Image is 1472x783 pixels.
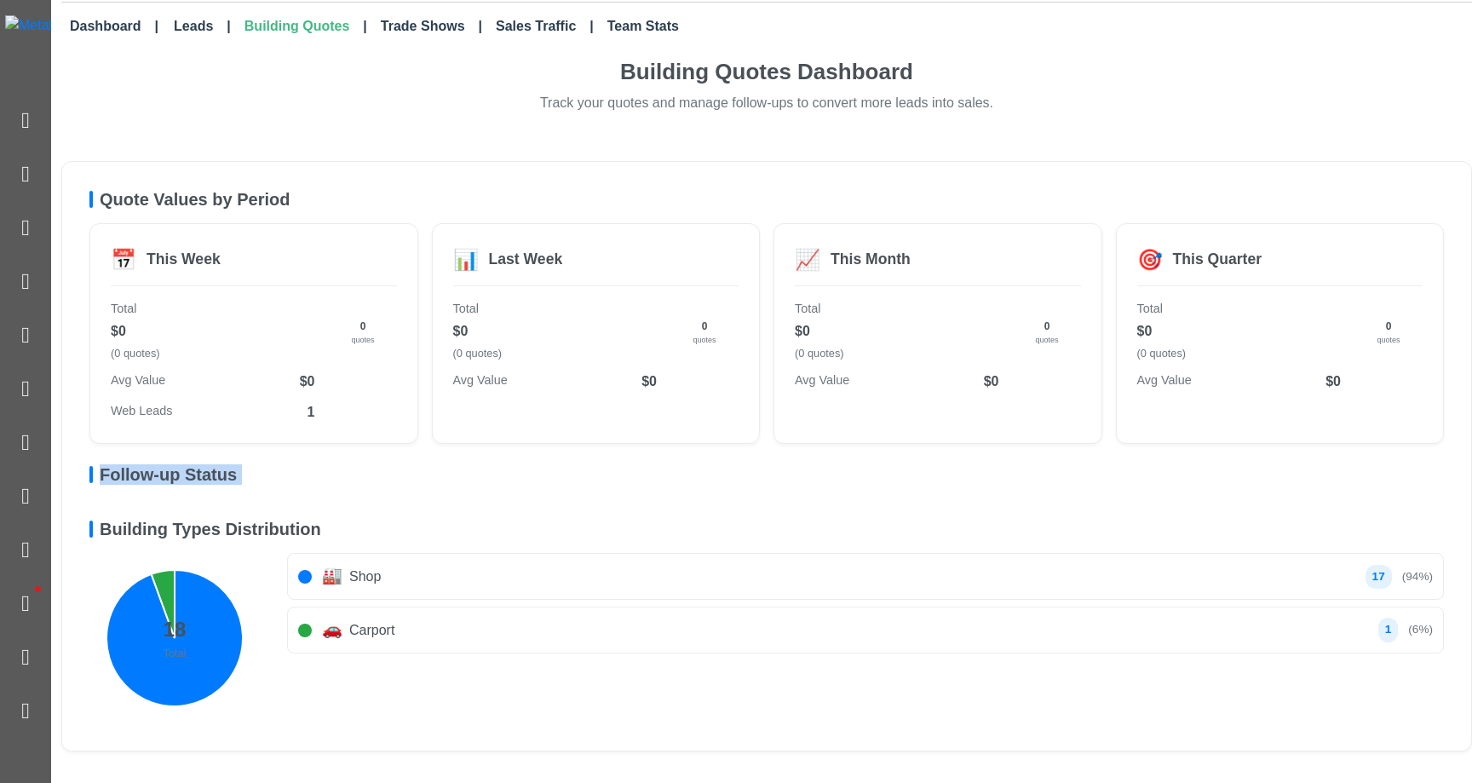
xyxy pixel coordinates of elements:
span: Total [111,300,136,319]
img: Metals Direct Inc Logo [5,15,154,36]
h5: Quote Values by Period [89,189,1444,210]
p: Track your quotes and manage follow-ups to convert more leads into sales. [61,93,1472,113]
span: Avg Value [795,371,849,390]
span: 1 [1378,618,1399,642]
a: Building Quotes [238,9,374,43]
span: (94%) [1402,568,1433,585]
span: • [16,561,60,617]
span: (6%) [1408,621,1433,638]
a: Leads [167,9,238,43]
a: Trade Shows [374,9,489,43]
span: 🚗 [322,618,342,642]
div: 📈 [795,245,820,275]
a: Sales Traffic [489,9,601,43]
span: $0 [795,321,844,361]
text: quotes [1377,336,1400,344]
span: Carport [349,620,1371,641]
h5: Follow-up Status [89,464,1444,485]
div: 📅 [111,245,136,275]
small: (0 quotes) [111,345,160,361]
span: $0 [1325,371,1341,392]
span: 17 [1366,565,1392,589]
span: Avg Value [111,371,165,390]
span: 🏭 [322,564,342,589]
span: $0 [641,371,657,392]
text: 0 [359,320,365,332]
span: $0 [1137,321,1187,361]
a: Team Stats [601,9,686,43]
span: Avg Value [453,371,508,390]
a: Dashboard [63,9,165,43]
div: 🎯 [1137,245,1163,275]
span: 1 [308,402,315,423]
span: $0 [300,371,315,392]
span: $0 [453,321,503,361]
div: This Week [147,248,221,270]
span: $0 [984,371,999,392]
small: (0 quotes) [795,345,844,361]
small: (0 quotes) [1137,345,1187,361]
text: 0 [702,320,708,332]
small: (0 quotes) [453,345,503,361]
span: Total [453,300,479,319]
span: Total [1137,300,1163,319]
div: Last Week [489,248,563,270]
h5: Building Types Distribution [89,519,1444,539]
div: This Quarter [1173,248,1262,270]
h3: Building Quotes Dashboard [61,59,1472,85]
text: 0 [1044,320,1049,332]
text: quotes [1035,336,1059,344]
text: 0 [1386,320,1392,332]
span: $0 [111,321,160,361]
div: This Month [831,248,911,270]
text: quotes [351,336,375,344]
span: Shop [349,567,1359,587]
div: 📊 [453,245,479,275]
text: quotes [693,336,716,344]
span: Web Leads [111,402,173,421]
span: Total [795,300,820,319]
span: Avg Value [1137,371,1192,390]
